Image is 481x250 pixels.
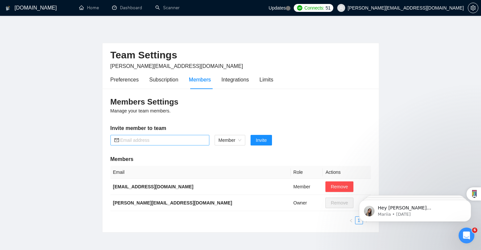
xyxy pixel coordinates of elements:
span: 6 [472,228,477,233]
iframe: Intercom live chat [459,228,474,243]
td: Member [291,179,323,195]
span: Manage your team members. [110,108,171,113]
span: Remove [331,183,348,190]
button: Remove [325,181,353,192]
h5: Invite member to team [110,124,371,132]
a: setting [468,5,478,11]
div: Members [189,76,211,84]
span: 51 [326,4,331,12]
h2: Team Settings [110,48,371,62]
span: Updates [269,5,286,11]
iframe: Intercom notifications message [349,186,481,232]
span: [PERSON_NAME][EMAIL_ADDRESS][DOMAIN_NAME] [110,63,243,69]
h3: Members Settings [110,97,371,107]
button: setting [468,3,478,13]
img: logo [6,3,10,14]
div: Integrations [222,76,249,84]
b: [EMAIL_ADDRESS][DOMAIN_NAME] [113,184,194,189]
span: user [339,6,344,10]
span: mail [114,138,119,142]
a: searchScanner [155,5,180,11]
h5: Members [110,155,371,163]
img: upwork-logo.png [297,5,302,11]
button: left [347,216,355,224]
span: setting [468,5,478,11]
th: Actions [323,166,371,179]
li: Previous Page [347,216,355,224]
span: Connects: [304,4,324,12]
th: Role [291,166,323,179]
div: Subscription [149,76,178,84]
span: Invite [256,137,267,144]
a: dashboardDashboard [112,5,142,11]
th: Email [110,166,291,179]
a: homeHome [79,5,99,11]
input: Email address [120,137,205,144]
div: Limits [259,76,273,84]
span: Member [219,135,241,145]
button: Invite [251,135,272,145]
div: Preferences [110,76,139,84]
td: Owner [291,195,323,211]
b: [PERSON_NAME][EMAIL_ADDRESS][DOMAIN_NAME] [113,200,232,205]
